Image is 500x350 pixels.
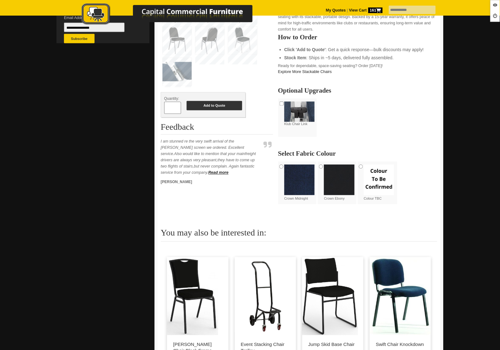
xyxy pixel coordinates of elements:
a: My Quotes [326,8,346,12]
img: Colour TBC [364,165,395,195]
img: Klub Chair Link [284,102,315,122]
img: Crown Midnight [284,165,315,195]
h2: Select Fabric Colour [278,151,437,157]
a: Read more [208,171,229,175]
label: Colour TBC [364,165,395,201]
p: Ready for dependable, space-saving seating? Order [DATE]! [278,63,437,75]
label: Crown Midnight [284,165,315,201]
span: Quantity: [164,97,179,101]
button: Add to Quote [187,101,242,110]
a: Explore More Stackable Chairs [278,70,332,74]
strong: View Cart [349,8,383,12]
h2: Feedback [161,123,273,135]
img: Crown Ebony [324,165,355,195]
li: : Ships in ~5 days, delivered fully assembled. [284,55,431,61]
img: Swift Chair Knockdown [370,257,431,335]
input: Email Address * [64,23,125,32]
span: Email Address * [64,15,134,21]
h2: Optional Upgrades [278,88,437,94]
a: Capital Commercial Furniture Logo [64,3,283,28]
li: : Get a quick response—bulk discounts may apply! [284,46,431,53]
button: Subscribe [64,34,95,43]
img: Event Stacking Chair Trolley [235,257,296,335]
strong: Stock Item [284,55,306,60]
strong: Click 'Add to Quote' [284,47,326,52]
label: Crown Ebony [324,165,355,201]
label: Klub Chair Link [284,102,315,127]
p: [PERSON_NAME] [161,179,261,185]
h2: You may also be interested in: [161,228,437,242]
p: The Klub Chair combines strength and practicality, relieving the hassle of bulky, flimsy seating ... [278,7,437,32]
p: I am stunned re the very swift arrival of the [PERSON_NAME] screen we ordered. Excellent service.... [161,139,261,176]
a: View Cart161 [348,8,383,12]
img: Jump Skid Base Chair [302,257,358,335]
span: 161 [368,7,383,13]
img: Adam Chair Black Frame [167,257,218,335]
p: Jump Skid Base Chair [308,342,357,348]
p: Swift Chair Knockdown [376,342,425,348]
img: Capital Commercial Furniture Logo [64,3,283,26]
h2: How to Order [278,34,437,40]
